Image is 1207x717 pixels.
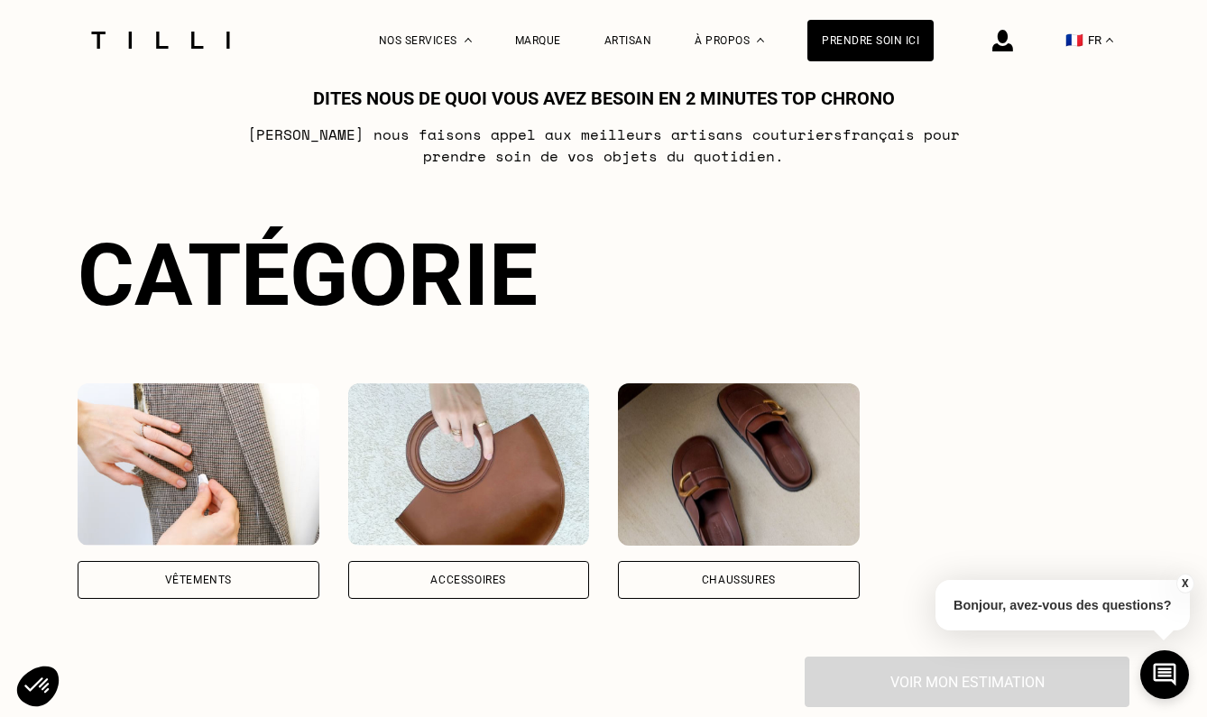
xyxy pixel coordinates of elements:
div: Catégorie [78,225,1129,326]
span: 🇫🇷 [1065,32,1083,49]
button: X [1175,574,1193,593]
a: Prendre soin ici [807,20,934,61]
div: Chaussures [702,575,776,585]
img: Menu déroulant à propos [757,38,764,42]
img: menu déroulant [1106,38,1113,42]
p: Bonjour, avez-vous des questions? [935,580,1190,630]
img: Logo du service de couturière Tilli [85,32,236,49]
a: Marque [515,34,561,47]
img: Menu déroulant [465,38,472,42]
div: Vêtements [165,575,232,585]
img: Vêtements [78,383,319,546]
p: [PERSON_NAME] nous faisons appel aux meilleurs artisans couturiers français pour prendre soin de ... [246,124,962,167]
img: Chaussures [618,383,860,546]
a: Artisan [604,34,652,47]
img: icône connexion [992,30,1013,51]
h1: Dites nous de quoi vous avez besoin en 2 minutes top chrono [313,87,895,109]
img: Accessoires [348,383,590,546]
div: Accessoires [430,575,506,585]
